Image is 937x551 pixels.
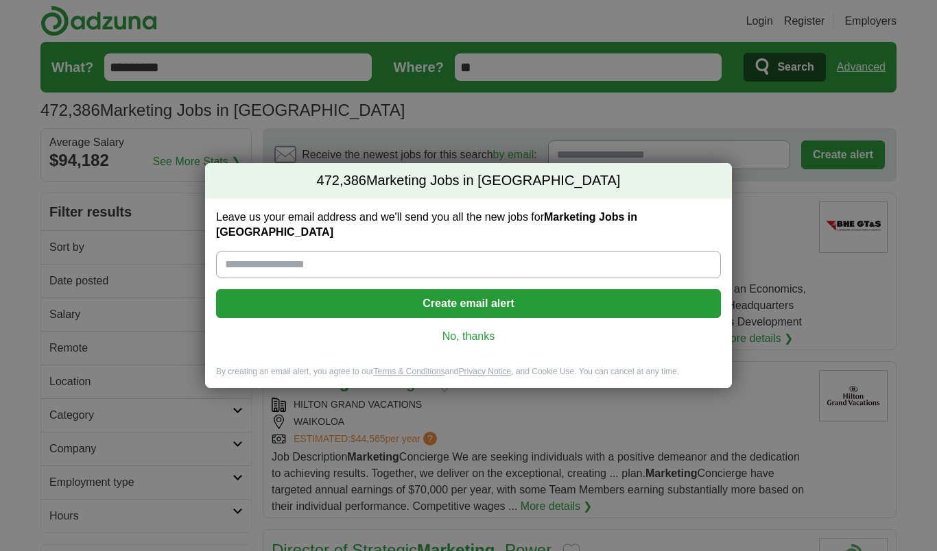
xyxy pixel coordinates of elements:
span: 472,386 [317,171,366,191]
a: Terms & Conditions [373,367,444,376]
strong: Marketing Jobs in [GEOGRAPHIC_DATA] [216,211,637,238]
label: Leave us your email address and we'll send you all the new jobs for [216,210,721,240]
button: Create email alert [216,289,721,318]
div: By creating an email alert, you agree to our and , and Cookie Use. You can cancel at any time. [205,366,732,389]
a: Privacy Notice [459,367,512,376]
a: No, thanks [227,329,710,344]
h2: Marketing Jobs in [GEOGRAPHIC_DATA] [205,163,732,199]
